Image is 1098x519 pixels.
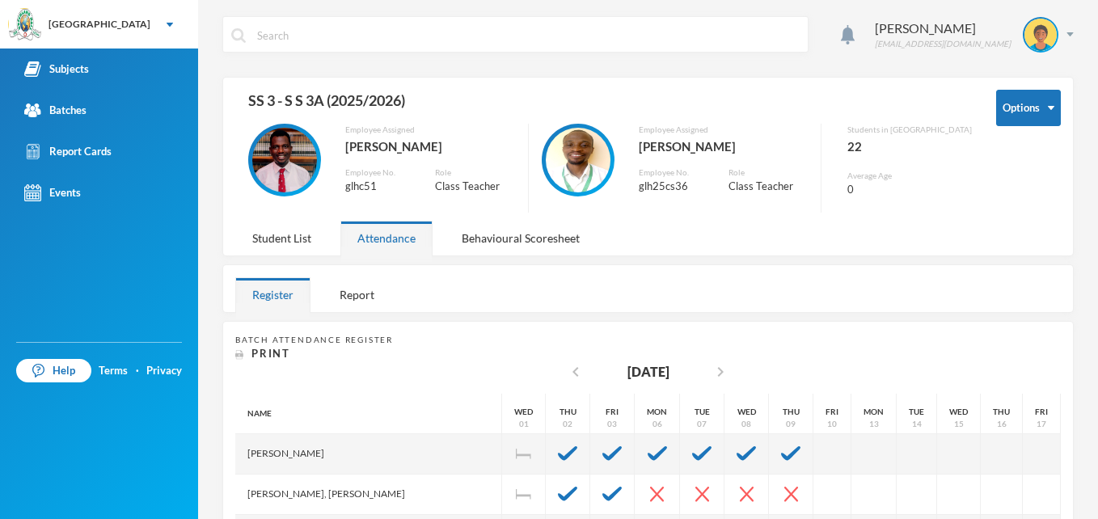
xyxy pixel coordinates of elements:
[235,221,328,255] div: Student List
[996,90,1061,126] button: Options
[99,363,128,379] a: Terms
[49,17,150,32] div: [GEOGRAPHIC_DATA]
[435,167,515,179] div: Role
[695,406,710,418] div: Tue
[251,347,290,360] span: Print
[231,28,246,43] img: search
[235,277,310,312] div: Register
[435,179,515,195] div: Class Teacher
[146,363,182,379] a: Privacy
[24,184,81,201] div: Events
[252,128,317,192] img: EMPLOYEE
[235,90,972,124] div: SS 3 - S S 3A (2025/2026)
[728,179,809,195] div: Class Teacher
[546,128,610,192] img: EMPLOYEE
[697,418,707,430] div: 07
[827,418,837,430] div: 10
[627,362,669,382] div: [DATE]
[875,38,1011,50] div: [EMAIL_ADDRESS][DOMAIN_NAME]
[997,418,1007,430] div: 16
[875,19,1011,38] div: [PERSON_NAME]
[826,406,838,418] div: Fri
[909,406,924,418] div: Tue
[24,143,112,160] div: Report Cards
[847,182,972,198] div: 0
[869,418,879,430] div: 13
[954,418,964,430] div: 15
[16,359,91,383] a: Help
[24,61,89,78] div: Subjects
[1037,418,1046,430] div: 17
[737,406,756,418] div: Wed
[949,406,968,418] div: Wed
[235,434,502,475] div: [PERSON_NAME]
[445,221,597,255] div: Behavioural Scoresheet
[563,418,572,430] div: 02
[9,9,41,41] img: logo
[728,167,809,179] div: Role
[783,406,800,418] div: Thu
[847,170,972,182] div: Average Age
[741,418,751,430] div: 08
[235,394,502,434] div: Name
[24,102,87,119] div: Batches
[136,363,139,379] div: ·
[711,362,730,382] i: chevron_right
[502,475,546,515] div: Independence Day
[847,136,972,157] div: 22
[566,362,585,382] i: chevron_left
[652,418,662,430] div: 06
[340,221,433,255] div: Attendance
[912,418,922,430] div: 14
[235,335,393,344] span: Batch Attendance Register
[1024,19,1057,51] img: STUDENT
[345,179,411,195] div: glhc51
[235,475,502,515] div: [PERSON_NAME], [PERSON_NAME]
[786,418,796,430] div: 09
[606,406,619,418] div: Fri
[502,434,546,475] div: Independence Day
[255,17,800,53] input: Search
[993,406,1010,418] div: Thu
[345,167,411,179] div: Employee No.
[647,406,667,418] div: Mon
[639,167,704,179] div: Employee No.
[639,136,809,157] div: [PERSON_NAME]
[345,124,516,136] div: Employee Assigned
[864,406,884,418] div: Mon
[323,277,391,312] div: Report
[514,406,533,418] div: Wed
[639,179,704,195] div: glh25cs36
[607,418,617,430] div: 03
[519,418,529,430] div: 01
[847,124,972,136] div: Students in [GEOGRAPHIC_DATA]
[345,136,516,157] div: [PERSON_NAME]
[1035,406,1048,418] div: Fri
[560,406,576,418] div: Thu
[639,124,809,136] div: Employee Assigned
